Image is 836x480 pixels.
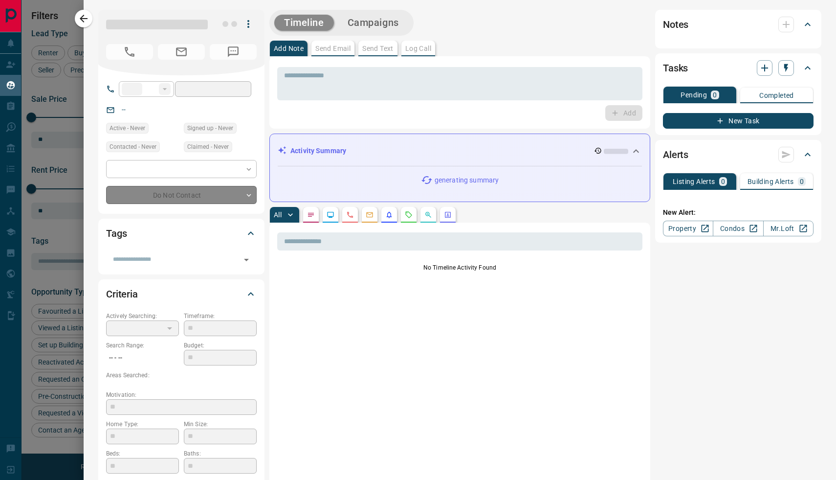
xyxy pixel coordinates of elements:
[110,123,145,133] span: Active - Never
[210,44,257,60] span: No Number
[759,92,794,99] p: Completed
[663,13,814,36] div: Notes
[106,226,127,241] h2: Tags
[290,146,346,156] p: Activity Summary
[663,60,688,76] h2: Tasks
[184,420,257,429] p: Min Size:
[106,222,257,245] div: Tags
[158,44,205,60] span: No Email
[366,211,374,219] svg: Emails
[721,178,725,185] p: 0
[663,147,688,162] h2: Alerts
[187,123,233,133] span: Signed up - Never
[663,221,713,236] a: Property
[106,449,179,458] p: Beds:
[277,263,642,272] p: No Timeline Activity Found
[424,211,432,219] svg: Opportunities
[106,341,179,350] p: Search Range:
[240,253,253,267] button: Open
[106,44,153,60] span: No Number
[187,142,229,152] span: Claimed - Never
[663,56,814,80] div: Tasks
[106,420,179,429] p: Home Type:
[106,371,257,380] p: Areas Searched:
[346,211,354,219] svg: Calls
[307,211,315,219] svg: Notes
[673,178,715,185] p: Listing Alerts
[663,207,814,218] p: New Alert:
[385,211,393,219] svg: Listing Alerts
[713,221,763,236] a: Condos
[274,45,304,52] p: Add Note
[800,178,804,185] p: 0
[763,221,814,236] a: Mr.Loft
[663,143,814,166] div: Alerts
[106,186,257,204] div: Do Not Contact
[327,211,334,219] svg: Lead Browsing Activity
[278,142,642,160] div: Activity Summary
[106,286,138,302] h2: Criteria
[106,312,179,320] p: Actively Searching:
[110,142,156,152] span: Contacted - Never
[274,15,334,31] button: Timeline
[106,390,257,399] p: Motivation:
[184,341,257,350] p: Budget:
[663,17,688,32] h2: Notes
[444,211,452,219] svg: Agent Actions
[184,312,257,320] p: Timeframe:
[748,178,794,185] p: Building Alerts
[435,175,499,185] p: generating summary
[122,106,126,114] a: --
[663,113,814,129] button: New Task
[713,91,717,98] p: 0
[274,211,282,218] p: All
[184,449,257,458] p: Baths:
[405,211,413,219] svg: Requests
[106,350,179,366] p: -- - --
[338,15,409,31] button: Campaigns
[106,282,257,306] div: Criteria
[681,91,707,98] p: Pending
